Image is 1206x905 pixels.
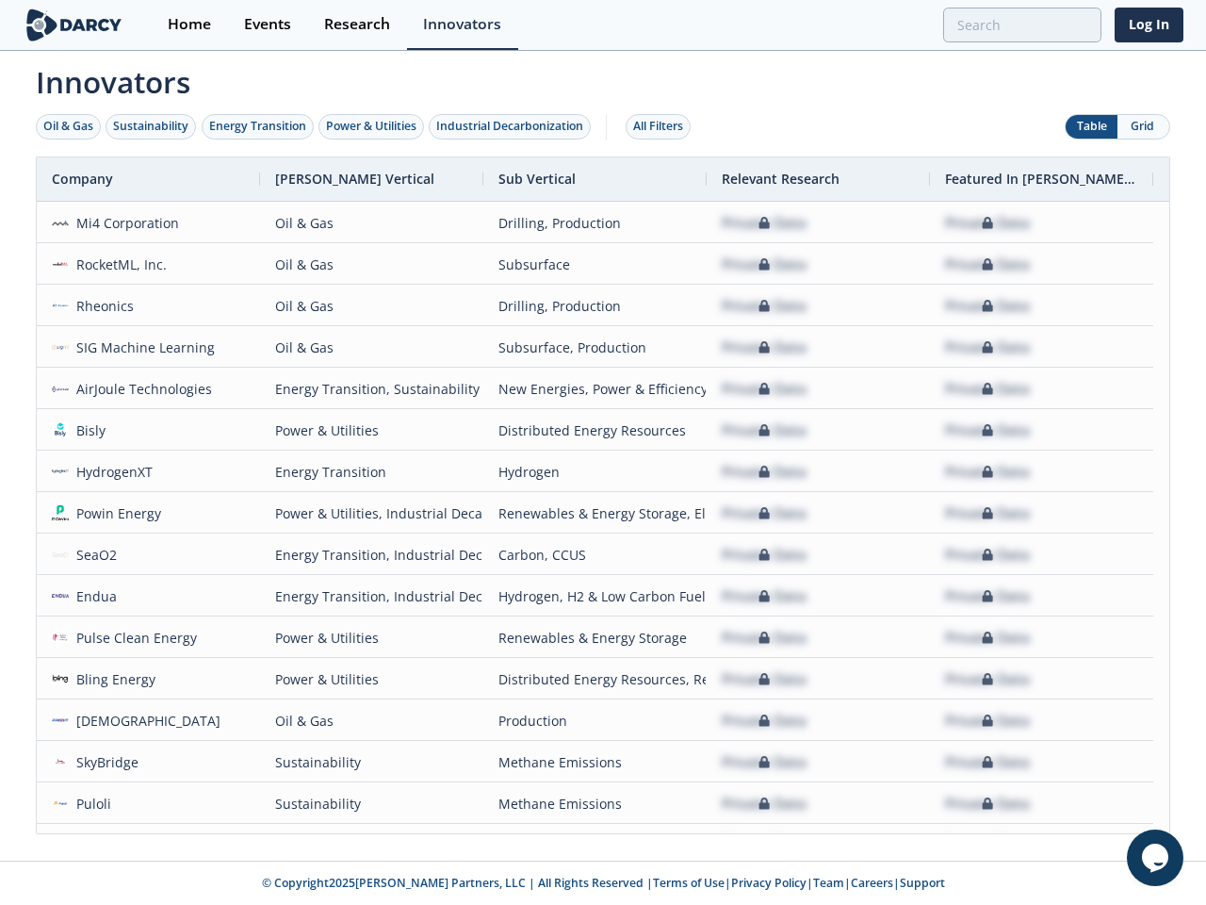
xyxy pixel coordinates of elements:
div: Private Data [722,783,807,824]
button: Energy Transition [202,114,314,140]
div: Carbon, CCUS [498,535,692,575]
div: Oil & Gas [43,118,93,135]
div: Endua [69,576,118,617]
img: logo-wide.svg [23,8,125,41]
button: All Filters [626,114,691,140]
img: 374cc3f8-e316-4d0b-98ba-c6da42083bd5 [52,629,69,646]
button: Industrial Decarbonization [429,114,591,140]
div: Private Data [945,203,1030,243]
div: Private Data [945,576,1030,617]
div: Private Data [945,286,1030,326]
div: Private Data [722,244,807,285]
div: Mi4 Corporation [69,203,180,243]
div: Oil & Gas [275,327,468,368]
div: Private Data [722,659,807,699]
div: Industrial Decarbonization [436,118,583,135]
div: Private Data [945,327,1030,368]
img: 17237ff5-ec2e-4601-a70e-59100ba29fa9 [52,587,69,604]
div: Distributed Energy Resources, Renewables & Energy Storage [498,659,692,699]
img: 6be74745-e7f4-4809-9227-94d27c50fd57 [52,297,69,314]
div: Hydrogen [498,452,692,492]
div: Oil & Gas [275,700,468,741]
div: Private Data [945,783,1030,824]
div: Distributed Energy Resources [498,410,692,451]
div: Private Data [945,244,1030,285]
img: 778cf4a7-a5ff-43f9-be77-0f2981bd192a [52,380,69,397]
button: Oil & Gas [36,114,101,140]
div: Oil & Gas [275,203,468,243]
div: Private Data [945,825,1030,865]
input: Advanced Search [943,8,1101,42]
div: HydrogenXT [69,452,154,492]
div: Private Data [945,369,1030,409]
a: Team [813,875,844,891]
div: Hydrogen, H2 & Low Carbon Fuels [498,576,692,617]
div: Energy Transition, Sustainability [275,369,468,409]
div: Energy Transition [275,452,468,492]
div: Oil & Gas [275,244,468,285]
a: Privacy Policy [731,875,807,891]
span: [PERSON_NAME] Vertical [275,170,434,188]
div: Powin Energy [69,493,162,534]
div: Private Data [722,452,807,492]
div: Production [498,700,692,741]
button: Power & Utilities [318,114,424,140]
div: Private Data [722,327,807,368]
div: Methane Emissions [498,825,692,865]
div: Power & Utilities [326,118,416,135]
img: 1986befd-76e6-433f-956b-27dc47f67c60 [52,255,69,272]
div: Bling Energy [69,659,156,699]
div: Private Data [722,410,807,451]
div: Puloli [69,783,112,824]
p: © Copyright 2025 [PERSON_NAME] Partners, LLC | All Rights Reserved | | | | | [26,875,1180,892]
div: Private Data [945,535,1030,575]
div: Private Data [722,286,807,326]
div: Drilling, Production [498,203,692,243]
div: Private Data [945,493,1030,534]
span: Sub Vertical [498,170,576,188]
a: Support [900,875,945,891]
div: Private Data [945,617,1030,658]
img: 1675207601510-mi4-logo.png [52,214,69,231]
div: Events [244,17,291,32]
div: Pulse Clean Energy [69,617,198,658]
div: Energy Transition, Industrial Decarbonization [275,576,468,617]
div: AirJoule Technologies [69,369,213,409]
div: Home [168,17,211,32]
div: Private Data [722,535,807,575]
div: All Filters [633,118,683,135]
span: Company [52,170,113,188]
button: Grid [1117,115,1169,139]
div: Private Data [945,700,1030,741]
span: Featured In [PERSON_NAME] Live [945,170,1138,188]
div: Methane Emissions [498,742,692,782]
div: Private Data [722,617,807,658]
div: Subsurface, Production [498,327,692,368]
div: Power & Utilities, Industrial Decarbonization [275,493,468,534]
div: Sustainability [275,742,468,782]
span: Relevant Research [722,170,839,188]
div: Private Data [722,825,807,865]
img: 1617133434687-Group%202%402x.png [52,504,69,521]
div: Power & Utilities [275,617,468,658]
div: Private Data [722,700,807,741]
img: e5bee77d-ccbb-4db0-ac8b-b691e7d87c4e [52,546,69,563]
div: Sustainability [113,118,188,135]
img: 2e1f9119-5bf9-45a5-b77a-3ae5b69f3884 [52,795,69,812]
div: Private Data [722,493,807,534]
div: Private Data [945,452,1030,492]
div: [DEMOGRAPHIC_DATA] [69,700,221,741]
div: SkyBridge [69,742,139,782]
a: Terms of Use [653,875,725,891]
div: Drilling, Production [498,286,692,326]
img: 01eacff9-2590-424a-bbcc-4c5387c69fda [52,338,69,355]
div: Methane Emissions [498,783,692,824]
div: Sustainability [275,825,468,865]
div: Renewables & Energy Storage, Electrification & Efficiency [498,493,692,534]
div: Oil & Gas [275,286,468,326]
div: SeaO2 [69,535,118,575]
div: Private Data [722,369,807,409]
div: Private Data [722,203,807,243]
button: Sustainability [106,114,196,140]
a: Log In [1115,8,1183,42]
